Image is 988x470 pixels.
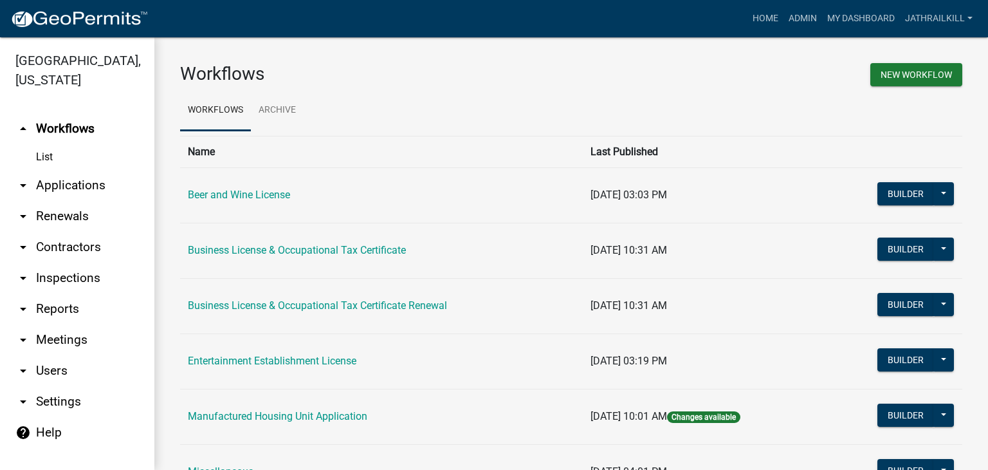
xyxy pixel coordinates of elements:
th: Name [180,136,583,167]
a: Manufactured Housing Unit Application [188,410,367,422]
button: Builder [877,404,934,427]
th: Last Published [583,136,825,167]
h3: Workflows [180,63,562,85]
i: arrow_drop_down [15,301,31,317]
i: arrow_drop_down [15,178,31,193]
button: Builder [877,293,934,316]
a: Archive [251,90,304,131]
i: arrow_drop_down [15,363,31,379]
button: Builder [877,348,934,371]
button: Builder [877,238,934,261]
button: Builder [877,182,934,205]
i: arrow_drop_down [15,209,31,224]
span: Changes available [667,411,740,423]
a: Business License & Occupational Tax Certificate Renewal [188,299,447,312]
a: Jathrailkill [900,6,978,31]
a: Workflows [180,90,251,131]
a: Entertainment Establishment License [188,355,356,367]
a: My Dashboard [822,6,900,31]
i: arrow_drop_down [15,240,31,255]
button: New Workflow [870,63,962,86]
span: [DATE] 10:01 AM [590,410,667,422]
a: Admin [783,6,822,31]
a: Beer and Wine License [188,189,290,201]
a: Business License & Occupational Tax Certificate [188,244,406,256]
i: arrow_drop_down [15,332,31,348]
i: help [15,425,31,440]
span: [DATE] 10:31 AM [590,244,667,256]
span: [DATE] 10:31 AM [590,299,667,312]
a: Home [747,6,783,31]
span: [DATE] 03:03 PM [590,189,667,201]
i: arrow_drop_up [15,121,31,136]
span: [DATE] 03:19 PM [590,355,667,367]
i: arrow_drop_down [15,394,31,409]
i: arrow_drop_down [15,270,31,286]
